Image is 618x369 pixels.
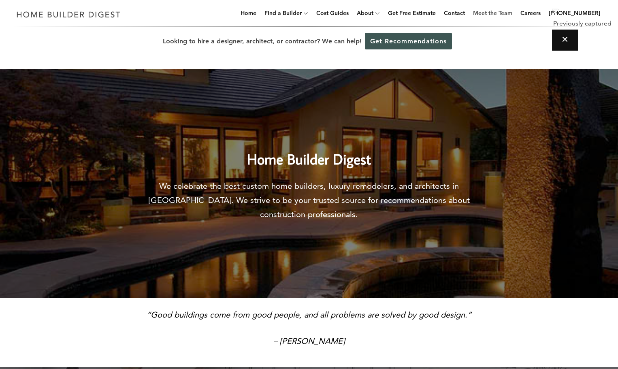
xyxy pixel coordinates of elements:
[147,310,471,320] em: “Good buildings come from good people, and all problems are solved by good design.”
[273,336,345,346] em: – [PERSON_NAME]
[13,6,124,22] img: Home Builder Digest
[578,328,608,359] iframe: Drift Widget Chat Controller
[137,179,481,222] p: We celebrate the best custom home builders, luxury remodelers, and architects in [GEOGRAPHIC_DATA...
[365,33,452,49] a: Get Recommendations
[137,134,481,170] h2: Home Builder Digest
